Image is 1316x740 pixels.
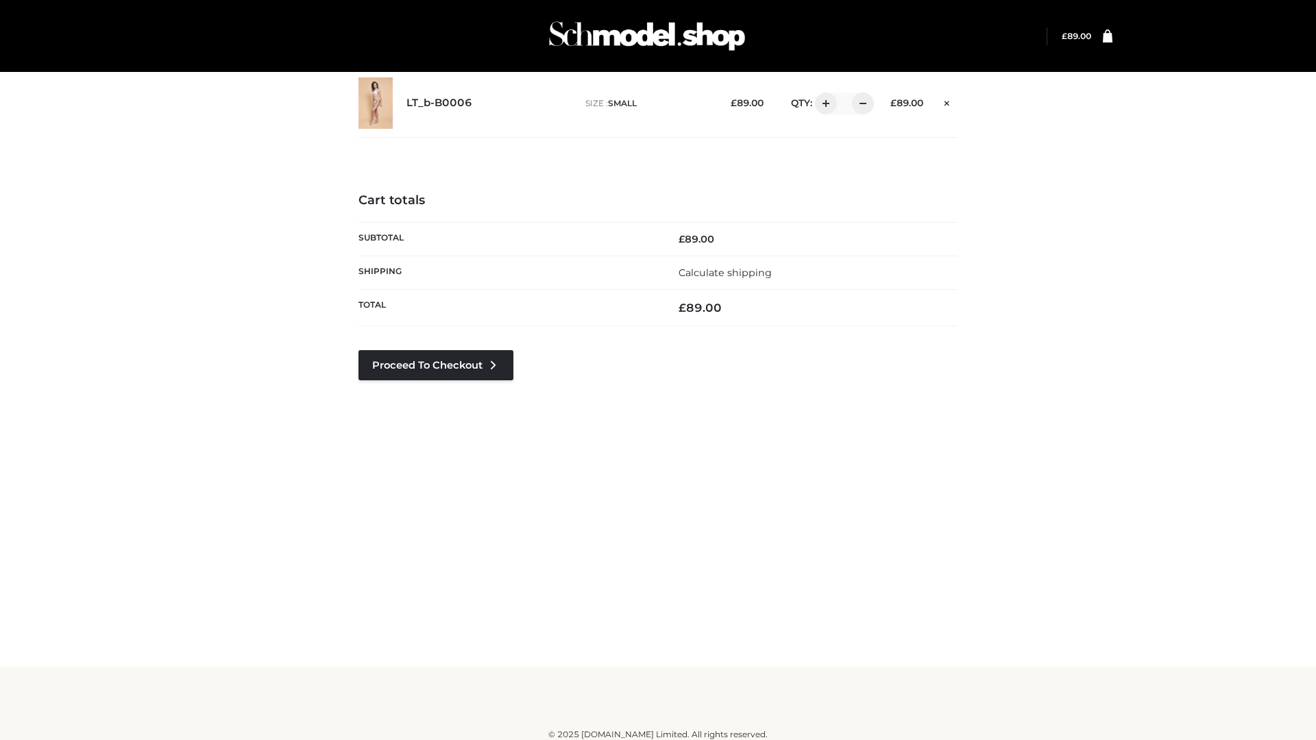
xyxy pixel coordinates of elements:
span: £ [679,301,686,314]
bdi: 89.00 [731,97,764,108]
bdi: 89.00 [1062,31,1091,41]
th: Subtotal [358,222,658,256]
a: Calculate shipping [679,267,772,279]
a: Remove this item [937,92,958,110]
a: Proceed to Checkout [358,350,513,380]
bdi: 89.00 [679,301,722,314]
span: £ [890,97,897,108]
th: Shipping [358,256,658,289]
th: Total [358,290,658,326]
span: SMALL [608,98,637,108]
img: Schmodel Admin 964 [544,9,750,63]
a: LT_b-B0006 [406,97,472,110]
img: LT_b-B0006 - SMALL [358,77,393,129]
h4: Cart totals [358,193,958,208]
span: £ [731,97,737,108]
span: £ [1062,31,1067,41]
bdi: 89.00 [679,233,714,245]
div: QTY: [777,92,869,114]
p: size : [585,97,709,110]
a: £89.00 [1062,31,1091,41]
span: £ [679,233,685,245]
bdi: 89.00 [890,97,923,108]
